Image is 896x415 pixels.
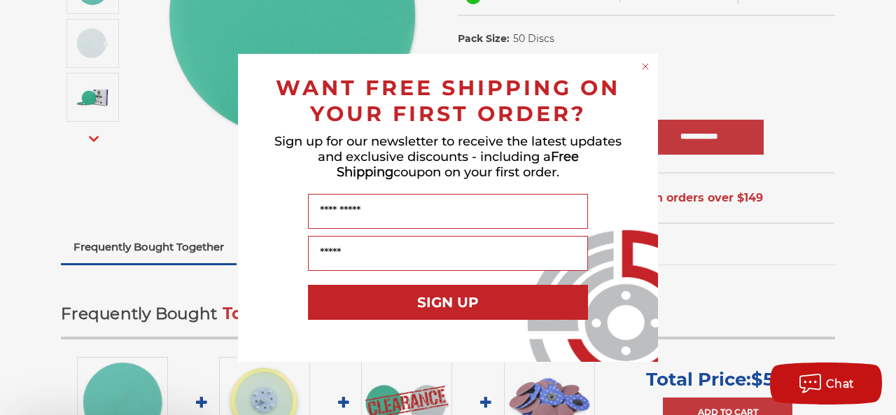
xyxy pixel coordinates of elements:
[337,149,579,180] span: Free Shipping
[638,59,652,73] button: Close dialog
[826,377,855,391] span: Chat
[274,134,622,180] span: Sign up for our newsletter to receive the latest updates and exclusive discounts - including a co...
[770,363,882,405] button: Chat
[276,75,620,127] span: WANT FREE SHIPPING ON YOUR FIRST ORDER?
[308,285,588,320] button: SIGN UP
